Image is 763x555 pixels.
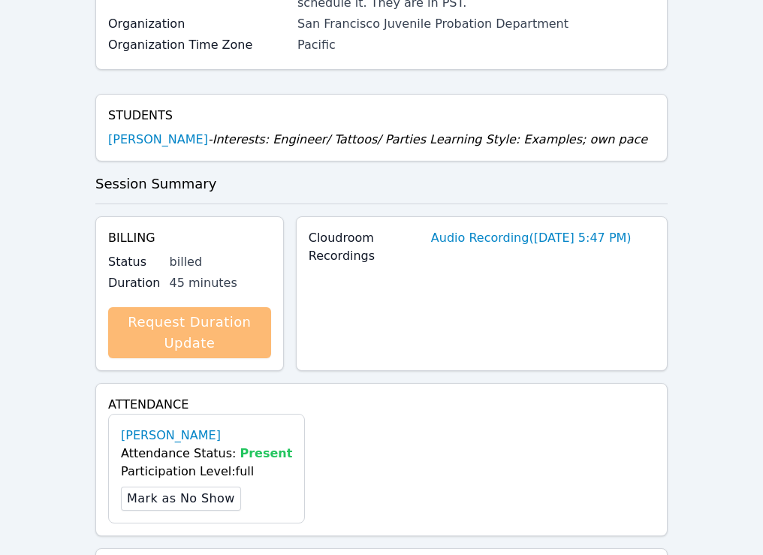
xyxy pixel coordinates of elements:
div: Attendance Status: [121,445,292,463]
h4: Attendance [108,396,655,414]
h4: Students [108,107,655,125]
div: billed [170,253,271,271]
label: Duration [108,274,161,292]
label: Status [108,253,161,271]
span: - Interests: Engineer/ Tattoos/ Parties Learning Style: Examples; own pace [208,132,647,146]
div: Pacific [297,36,655,54]
label: Cloudroom Recordings [309,229,422,265]
div: 45 minutes [170,274,271,292]
label: Organization [108,15,288,33]
span: Present [240,446,293,460]
div: Participation Level: full [121,463,292,481]
h3: Session Summary [95,173,668,195]
a: Audio Recording([DATE] 5:47 PM) [431,229,632,247]
h4: Billing [108,229,271,247]
div: San Francisco Juvenile Probation Department [297,15,655,33]
a: Request Duration Update [108,307,271,358]
label: Organization Time Zone [108,36,288,54]
a: [PERSON_NAME] [108,131,208,149]
button: Mark as No Show [121,487,241,511]
a: [PERSON_NAME] [121,427,221,445]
